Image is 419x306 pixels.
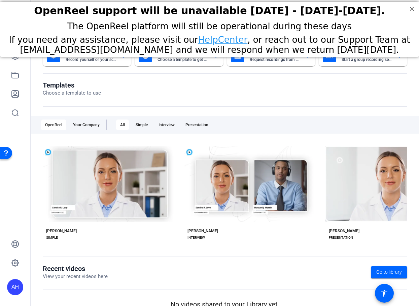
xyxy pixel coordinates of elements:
div: [PERSON_NAME] [46,228,77,234]
h1: Templates [43,81,101,89]
h1: Recent videos [43,265,108,273]
div: All [116,120,129,130]
div: Interview [154,120,179,130]
div: [PERSON_NAME] [187,228,218,234]
p: Choose a template to use [43,89,101,97]
div: Your Company [69,120,104,130]
span: The OpenReel platform will still be operational during these days [67,20,352,30]
h2: OpenReel support will be unavailable Thursday - Friday, October 16th-17th. [8,3,411,15]
div: AH [7,279,23,295]
mat-card-subtitle: Record yourself or your screen [66,58,116,62]
div: Close Step [408,3,416,11]
div: INTERVIEW [187,235,205,240]
mat-card-subtitle: Choose a template to get started [158,58,208,62]
div: PRESENTATION [329,235,353,240]
div: Presentation [181,120,212,130]
div: Simple [132,120,152,130]
a: Go to library [371,266,407,278]
div: OpenReel [41,120,66,130]
a: HelpCenter [198,33,248,43]
p: View your recent videos here [43,273,108,280]
div: [PERSON_NAME] [329,228,359,234]
mat-card-subtitle: Request recordings from anyone, anywhere [250,58,301,62]
span: Go to library [376,269,402,276]
div: SIMPLE [46,235,58,240]
mat-card-subtitle: Start a group recording session [342,58,392,62]
mat-icon: accessibility [380,289,388,297]
span: If you need any assistance, please visit our , or reach out to our Support Team at [EMAIL_ADDRESS... [9,33,410,53]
